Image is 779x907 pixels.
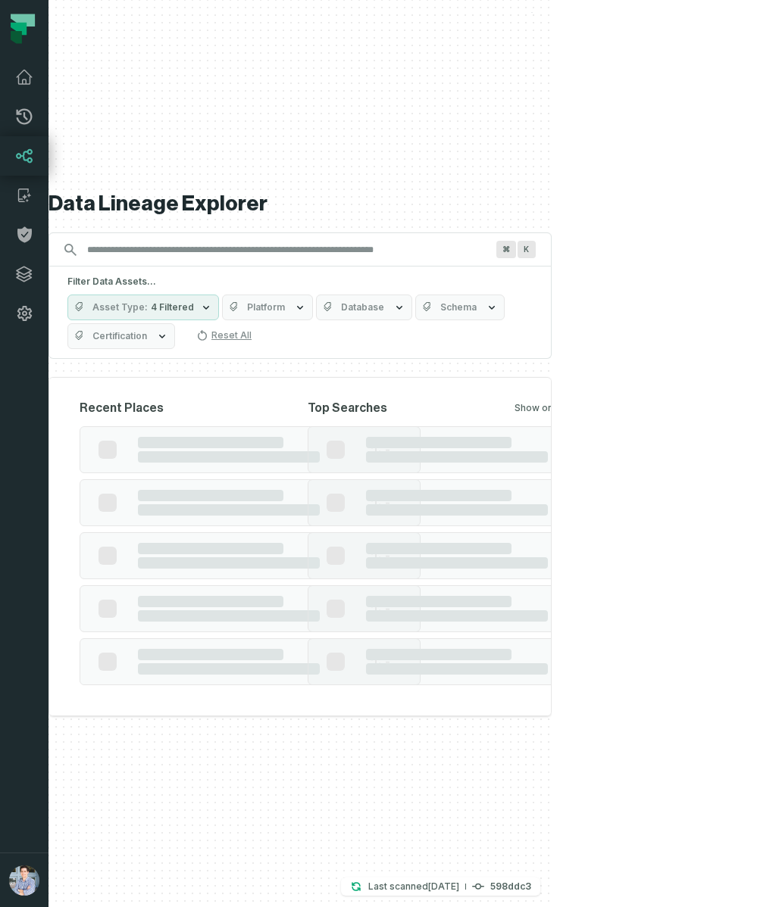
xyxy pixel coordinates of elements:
[368,879,459,894] p: Last scanned
[496,241,516,258] span: Press ⌘ + K to focus the search bar
[48,191,552,217] h1: Data Lineage Explorer
[341,877,540,896] button: Last scanned[DATE] 4:22:51 AM598ddc3
[518,241,536,258] span: Press ⌘ + K to focus the search bar
[9,865,39,896] img: avatar of Alon Nafta
[490,882,531,891] h4: 598ddc3
[428,881,459,892] relative-time: Sep 15, 2025, 4:22 AM GMT+3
